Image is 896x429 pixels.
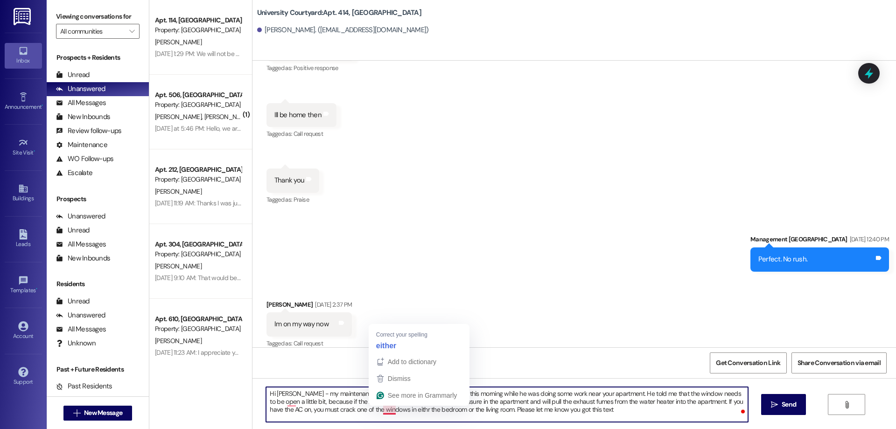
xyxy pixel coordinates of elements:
[56,126,121,136] div: Review follow-ups
[155,100,241,110] div: Property: [GEOGRAPHIC_DATA]
[47,194,149,204] div: Prospects
[60,24,125,39] input: All communities
[47,53,149,63] div: Prospects + Residents
[847,234,889,244] div: [DATE] 12:40 PM
[791,352,887,373] button: Share Conversation via email
[266,300,352,313] div: [PERSON_NAME]
[155,337,202,345] span: [PERSON_NAME]
[155,249,241,259] div: Property: [GEOGRAPHIC_DATA]
[257,8,421,18] b: University Courtyard: Apt. 414, [GEOGRAPHIC_DATA]
[56,211,105,221] div: Unanswered
[155,274,517,282] div: [DATE] 9:10 AM: That would be awesome if you could check and let me know what the correct amount ...
[155,90,241,100] div: Apt. 506, [GEOGRAPHIC_DATA]
[843,401,850,408] i: 
[155,187,202,196] span: [PERSON_NAME]
[155,262,202,270] span: [PERSON_NAME]
[155,113,204,121] span: [PERSON_NAME]
[129,28,134,35] i: 
[266,127,336,141] div: Tagged as:
[5,226,42,252] a: Leads
[294,130,323,138] span: Call request
[47,279,149,289] div: Residents
[34,148,35,155] span: •
[782,400,796,409] span: Send
[204,113,251,121] span: [PERSON_NAME]
[73,409,80,417] i: 
[56,9,140,24] label: Viewing conversations for
[294,64,338,72] span: Positive response
[56,310,105,320] div: Unanswered
[266,337,352,350] div: Tagged as:
[761,394,806,415] button: Send
[5,364,42,389] a: Support
[5,135,42,160] a: Site Visit •
[47,365,149,374] div: Past + Future Residents
[294,339,323,347] span: Call request
[5,273,42,298] a: Templates •
[56,225,90,235] div: Unread
[716,358,780,368] span: Get Conversation Link
[5,181,42,206] a: Buildings
[274,319,329,329] div: Im on my way now
[56,338,96,348] div: Unknown
[155,25,241,35] div: Property: [GEOGRAPHIC_DATA]
[266,193,319,206] div: Tagged as:
[274,176,304,185] div: Thank you
[771,401,778,408] i: 
[56,140,107,150] div: Maintenance
[155,348,294,357] div: [DATE] 11:23 AM: I appreciate your efforts, thank you!
[155,324,241,334] div: Property: [GEOGRAPHIC_DATA]
[313,300,352,309] div: [DATE] 2:37 PM
[56,70,90,80] div: Unread
[274,110,322,120] div: Ill be home then
[56,154,113,164] div: WO Follow-ups
[155,165,241,175] div: Apt. 212, [GEOGRAPHIC_DATA]
[84,408,122,418] span: New Message
[5,318,42,344] a: Account
[155,124,479,133] div: [DATE] at 5:46 PM: Hello, we are planning on staying till about the end of our lease, and then mo...
[294,196,309,204] span: Praise
[56,296,90,306] div: Unread
[56,324,106,334] div: All Messages
[257,25,429,35] div: [PERSON_NAME]. ([EMAIL_ADDRESS][DOMAIN_NAME])
[63,406,133,421] button: New Message
[710,352,786,373] button: Get Conversation Link
[155,199,366,207] div: [DATE] 11:19 AM: Thanks I was just waiting to pay until that charge was removed
[56,168,92,178] div: Escalate
[155,49,287,58] div: [DATE] 1:29 PM: We will not be renewing our lease
[56,381,112,391] div: Past Residents
[155,15,241,25] div: Apt. 114, [GEOGRAPHIC_DATA]
[266,387,748,422] textarea: To enrich screen reader interactions, please activate Accessibility in Grammarly extension settings
[14,8,33,25] img: ResiDesk Logo
[56,98,106,108] div: All Messages
[750,234,889,247] div: Management [GEOGRAPHIC_DATA]
[56,239,106,249] div: All Messages
[155,239,241,249] div: Apt. 304, [GEOGRAPHIC_DATA]
[758,254,807,264] div: Perfect. No rush.
[56,84,105,94] div: Unanswered
[42,102,43,109] span: •
[56,112,110,122] div: New Inbounds
[56,253,110,263] div: New Inbounds
[798,358,881,368] span: Share Conversation via email
[155,314,241,324] div: Apt. 610, [GEOGRAPHIC_DATA]
[266,61,354,75] div: Tagged as:
[5,43,42,68] a: Inbox
[155,38,202,46] span: [PERSON_NAME]
[155,175,241,184] div: Property: [GEOGRAPHIC_DATA]
[36,286,37,292] span: •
